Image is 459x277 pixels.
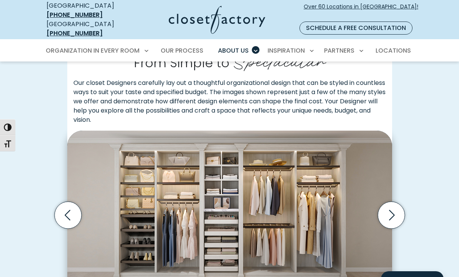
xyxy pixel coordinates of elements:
[47,20,130,38] div: [GEOGRAPHIC_DATA]
[47,10,103,19] a: [PHONE_NUMBER]
[299,22,412,35] a: Schedule a Free Consultation
[218,46,249,55] span: About Us
[67,78,392,131] p: Our closet Designers carefully lay out a thoughtful organizational design that can be styled in c...
[324,46,354,55] span: Partners
[304,3,418,19] span: Over 60 Locations in [GEOGRAPHIC_DATA]!
[169,6,265,34] img: Closet Factory Logo
[161,46,203,55] span: Our Process
[268,46,305,55] span: Inspiration
[376,46,411,55] span: Locations
[46,46,140,55] span: Organization in Every Room
[134,54,229,72] span: From Simple to
[47,1,130,20] div: [GEOGRAPHIC_DATA]
[52,199,85,232] button: Previous slide
[40,40,419,61] nav: Primary Menu
[47,29,103,38] a: [PHONE_NUMBER]
[375,199,408,232] button: Next slide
